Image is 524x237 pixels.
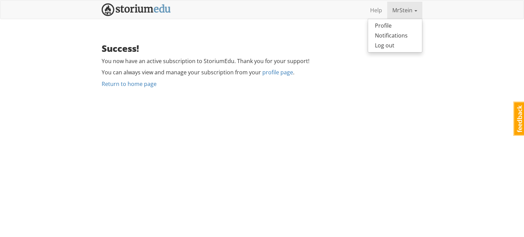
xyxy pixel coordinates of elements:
[368,41,422,50] a: Log out
[102,80,157,88] a: Return to home page
[102,69,422,76] p: You can always view and manage your subscription from your .
[368,31,422,41] a: Notifications
[365,2,387,19] a: Help
[102,44,422,54] h3: Success!
[102,57,422,65] p: You now have an active subscription to StoriumEdu. Thank you for your support!
[368,19,422,53] ul: MrStein
[262,69,293,76] a: profile page
[102,3,171,16] img: StoriumEDU
[387,2,422,19] a: MrStein
[368,21,422,31] a: Profile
